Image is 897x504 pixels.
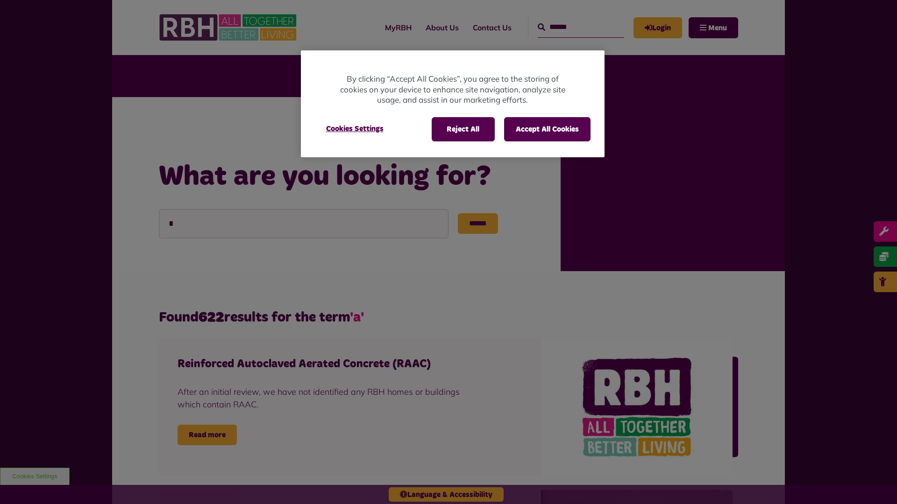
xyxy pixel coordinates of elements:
[338,74,567,105] p: By clicking “Accept All Cookies”, you agree to the storing of cookies on your device to enhance s...
[504,117,591,141] button: Accept All Cookies
[301,50,605,157] div: Privacy
[301,50,605,157] div: Cookie banner
[315,117,395,140] button: Cookies Settings
[432,117,495,141] button: Reject All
